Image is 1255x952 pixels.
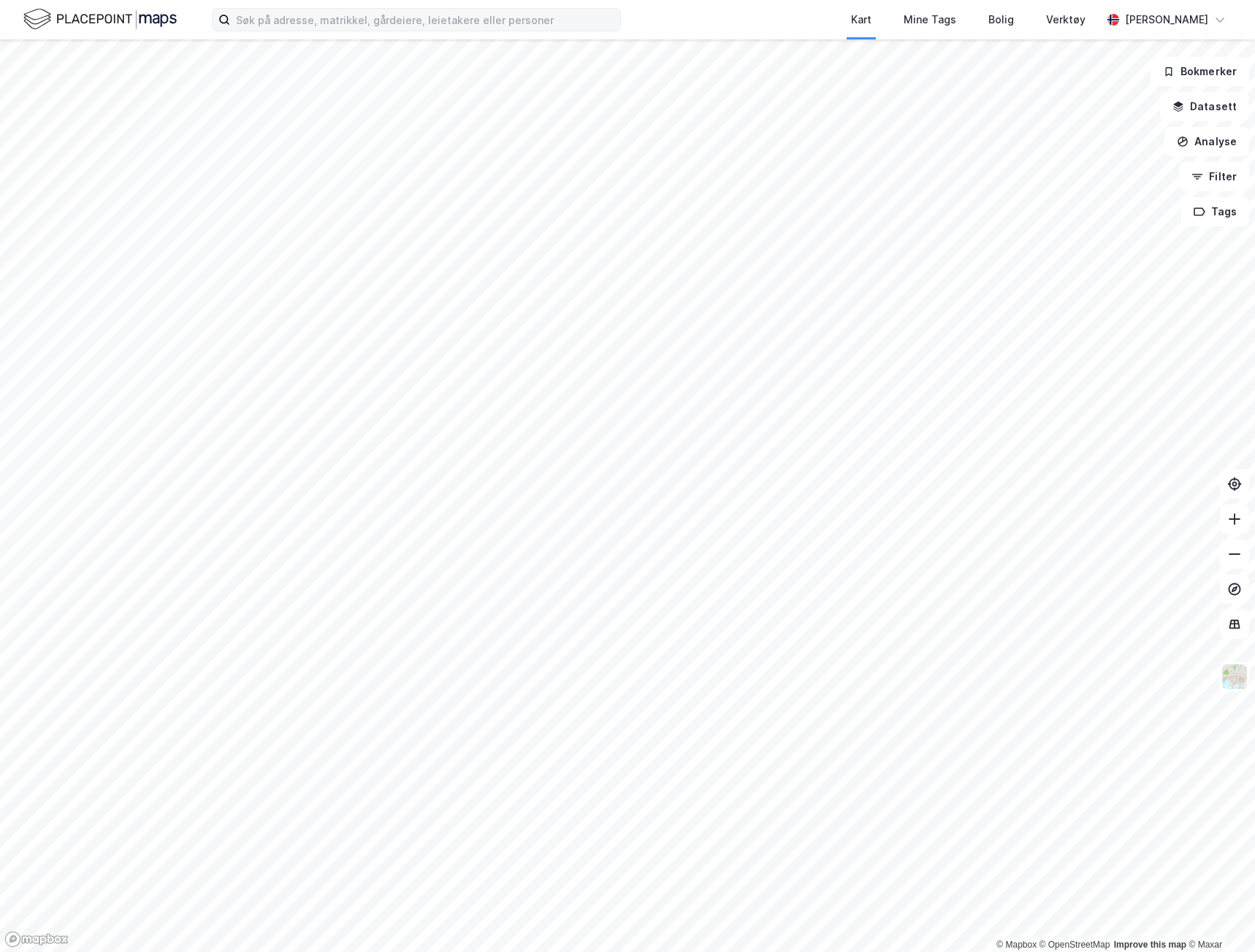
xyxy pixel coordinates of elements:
[1151,57,1249,86] button: Bokmerker
[1182,882,1255,952] iframe: Chat Widget
[1125,11,1208,28] div: [PERSON_NAME]
[1182,882,1255,952] div: Kontrollprogram for chat
[996,940,1037,950] a: Mapbox
[1179,162,1249,191] button: Filter
[1114,940,1186,950] a: Improve this map
[988,11,1014,28] div: Bolig
[23,7,177,32] img: logo.f888ab2527a4732fd821a326f86c7f29.svg
[1160,92,1249,121] button: Datasett
[230,9,620,31] input: Søk på adresse, matrikkel, gårdeiere, leietakere eller personer
[1046,11,1086,28] div: Verktøy
[1164,127,1249,156] button: Analyse
[851,11,871,28] div: Kart
[1221,663,1248,691] img: Z
[1040,940,1110,950] a: OpenStreetMap
[904,11,956,28] div: Mine Tags
[4,931,69,948] a: Mapbox homepage
[1181,197,1249,226] button: Tags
